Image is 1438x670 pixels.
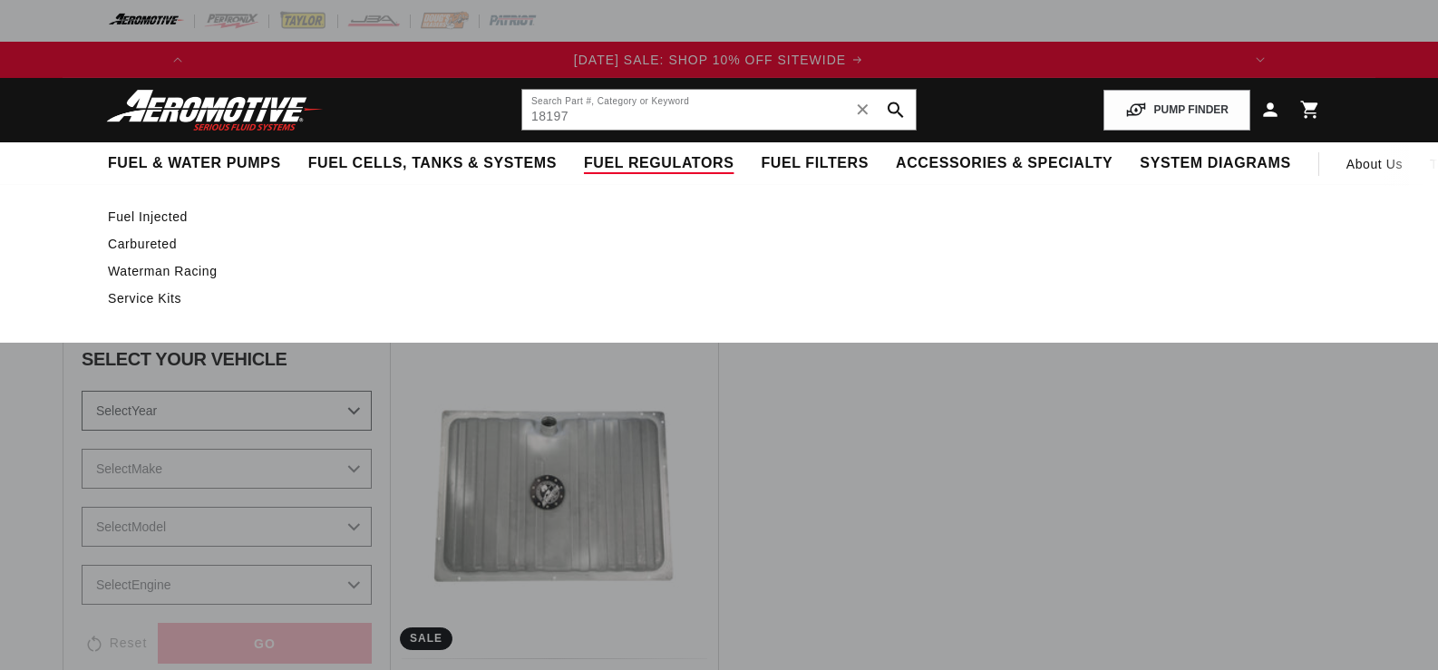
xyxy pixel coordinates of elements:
[570,142,747,185] summary: Fuel Regulators
[1333,142,1416,186] a: About Us
[82,507,372,547] select: Model
[1103,90,1250,131] button: PUMP FINDER
[574,53,846,67] span: [DATE] SALE: SHOP 10% OFF SITEWIDE
[295,142,570,185] summary: Fuel Cells, Tanks & Systems
[82,565,372,605] select: Engine
[63,42,1375,78] slideshow-component: Translation missing: en.sections.announcements.announcement_bar
[196,50,1242,70] a: [DATE] SALE: SHOP 10% OFF SITEWIDE
[196,50,1242,70] div: 1 of 3
[102,89,328,131] img: Aeromotive
[584,154,734,173] span: Fuel Regulators
[747,142,882,185] summary: Fuel Filters
[882,142,1126,185] summary: Accessories & Specialty
[94,142,295,185] summary: Fuel & Water Pumps
[1242,42,1278,78] button: Translation missing: en.sections.announcements.next_announcement
[108,263,1312,279] a: Waterman Racing
[855,95,871,124] span: ✕
[82,391,372,431] select: Year
[308,154,557,173] span: Fuel Cells, Tanks & Systems
[82,350,372,373] div: Select Your Vehicle
[761,154,869,173] span: Fuel Filters
[108,236,1312,252] a: Carbureted
[108,209,1312,225] a: Fuel Injected
[82,449,372,489] select: Make
[522,90,916,130] input: Search by Part Number, Category or Keyword
[160,42,196,78] button: Translation missing: en.sections.announcements.previous_announcement
[108,290,1312,306] a: Service Kits
[1346,157,1403,171] span: About Us
[108,154,281,173] span: Fuel & Water Pumps
[1140,154,1290,173] span: System Diagrams
[896,154,1113,173] span: Accessories & Specialty
[876,90,916,130] button: search button
[196,50,1242,70] div: Announcement
[1126,142,1304,185] summary: System Diagrams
